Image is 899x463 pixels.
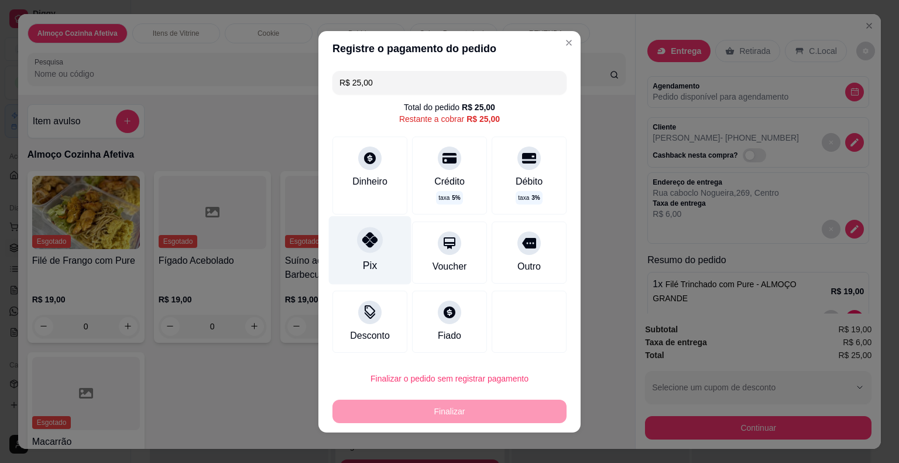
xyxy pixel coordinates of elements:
span: 3 % [531,193,540,202]
input: Ex.: hambúrguer de cordeiro [339,71,560,94]
div: Pix [363,258,377,273]
p: taxa [518,193,540,202]
div: R$ 25,00 [462,101,495,113]
div: Crédito [434,175,465,189]
div: Restante a cobrar [399,113,500,125]
div: Total do pedido [404,101,495,113]
div: Desconto [350,329,390,343]
div: Débito [516,175,543,189]
header: Registre o pagamento do pedido [318,31,581,66]
span: 5 % [452,193,460,202]
p: taxa [438,193,460,202]
button: Close [560,33,578,52]
div: R$ 25,00 [466,113,500,125]
div: Dinheiro [352,175,387,189]
div: Fiado [438,329,461,343]
button: Finalizar o pedido sem registrar pagamento [332,367,567,390]
div: Outro [517,260,541,274]
div: Voucher [433,260,467,274]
